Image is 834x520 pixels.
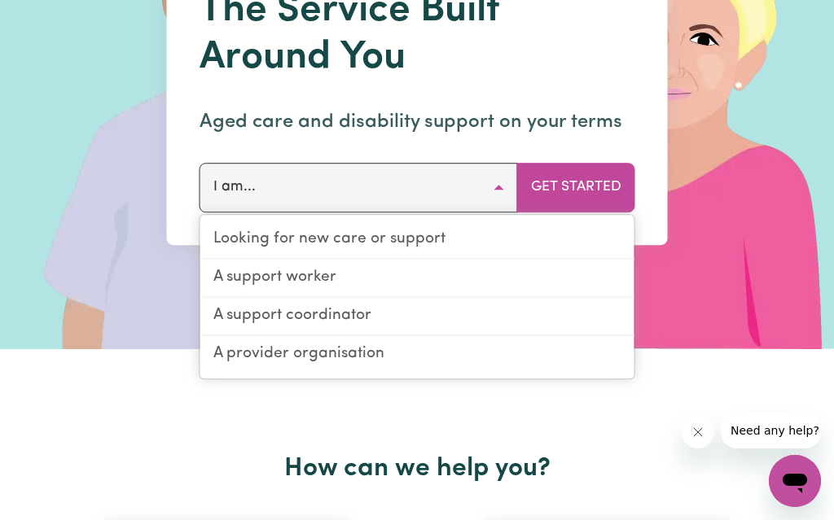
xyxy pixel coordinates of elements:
[200,260,634,298] a: A support worker
[769,455,821,507] iframe: Button to launch messaging window
[200,221,634,260] a: Looking for new care or support
[682,416,714,448] iframe: Close message
[721,413,821,448] iframe: Message from company
[200,107,635,137] p: Aged care and disability support on your terms
[200,163,518,212] button: I am...
[200,214,635,379] div: I am...
[200,298,634,336] a: A support coordinator
[517,163,635,212] button: Get Started
[36,453,798,484] h2: How can we help you?
[200,336,634,373] a: A provider organisation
